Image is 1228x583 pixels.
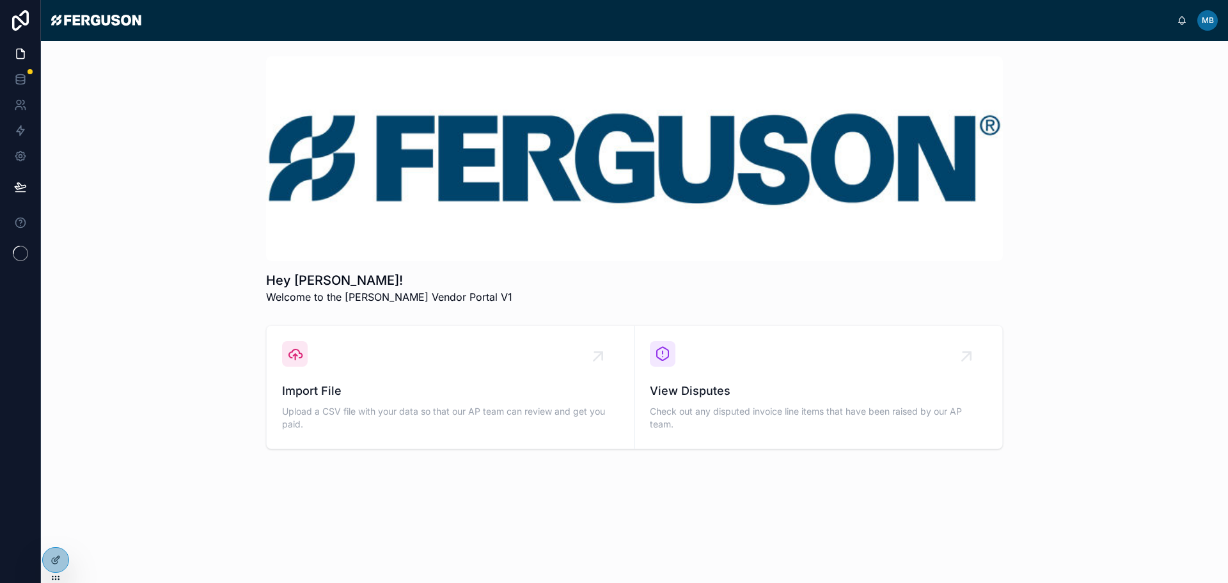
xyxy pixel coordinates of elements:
[152,18,1177,23] div: scrollable content
[1202,15,1214,26] span: MB
[650,382,987,400] span: View Disputes
[51,15,142,26] img: App logo
[282,382,618,400] span: Import File
[266,271,512,289] h1: Hey [PERSON_NAME]!
[650,405,987,431] span: Check out any disputed invoice line items that have been raised by our AP team.
[282,405,618,431] span: Upload a CSV file with your data so that our AP team can review and get you paid.
[267,326,634,449] a: Import FileUpload a CSV file with your data so that our AP team can review and get you paid.
[266,289,512,305] span: Welcome to the [PERSON_NAME] Vendor Portal V1
[634,326,1002,449] a: View DisputesCheck out any disputed invoice line items that have been raised by our AP team.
